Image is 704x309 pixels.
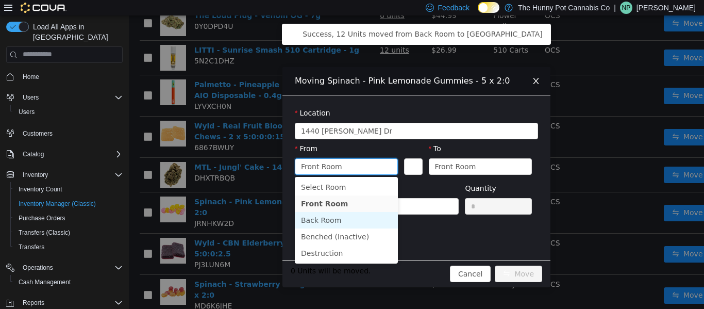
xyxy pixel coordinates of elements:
[166,60,409,71] div: Moving Spinach - Pink Lemonade Gummies - 5 x 2:0
[14,276,123,288] span: Cash Management
[19,229,70,237] span: Transfers (Classic)
[317,188,324,195] i: icon: down
[19,243,44,251] span: Transfers
[14,241,123,253] span: Transfers
[166,93,202,102] label: Location
[21,3,66,13] img: Cova
[19,91,123,104] span: Users
[2,261,127,275] button: Operations
[257,148,263,155] i: icon: down
[23,150,44,158] span: Catalog
[2,168,127,182] button: Inventory
[166,180,269,197] li: Front Room
[2,69,127,84] button: Home
[518,2,610,14] p: The Hunny Pot Cannabis Co
[622,2,631,14] span: NP
[306,143,347,159] div: Front Room
[397,112,403,120] i: icon: down
[19,200,96,208] span: Inventory Manager (Classic)
[19,262,57,274] button: Operations
[14,212,70,224] a: Purchase Orders
[391,148,397,155] i: icon: down
[614,2,616,14] p: |
[19,214,65,222] span: Purchase Orders
[14,106,39,118] a: Users
[174,14,414,23] span: Success, 12 Units moved from Back Room to [GEOGRAPHIC_DATA]
[166,213,269,230] li: Benched (Inactive)
[10,225,127,240] button: Transfers (Classic)
[23,129,53,138] span: Customers
[10,197,127,211] button: Inventory Manager (Classic)
[438,3,470,13] span: Feedback
[14,183,66,196] a: Inventory Count
[14,276,75,288] a: Cash Management
[166,197,269,213] li: Back Room
[19,278,71,286] span: Cash Management
[300,129,312,137] label: To
[172,108,263,123] span: 1440 Quinn Dr
[10,182,127,197] button: Inventory Count
[19,108,35,116] span: Users
[10,275,127,289] button: Cash Management
[172,143,213,159] div: Front Room
[14,183,123,196] span: Inventory Count
[10,211,127,225] button: Purchase Orders
[14,106,123,118] span: Users
[19,297,48,309] button: Reports
[166,164,269,180] li: Select Room
[162,250,242,261] span: 0 Units will be moved.
[321,250,362,267] button: Cancel
[19,148,123,160] span: Catalog
[19,127,57,140] a: Customers
[337,183,403,199] input: Quantity
[14,212,123,224] span: Purchase Orders
[2,147,127,161] button: Catalog
[19,169,123,181] span: Inventory
[336,169,367,177] label: Quantity
[23,73,39,81] span: Home
[10,105,127,119] button: Users
[14,226,74,239] a: Transfers (Classic)
[23,264,53,272] span: Operations
[393,52,422,80] button: Close
[2,125,127,140] button: Customers
[19,70,123,83] span: Home
[29,22,123,42] span: Load All Apps in [GEOGRAPHIC_DATA]
[478,2,499,13] input: Dark Mode
[19,297,123,309] span: Reports
[14,226,123,239] span: Transfers (Classic)
[19,185,62,193] span: Inventory Count
[23,299,44,307] span: Reports
[275,143,293,159] button: Swap
[636,2,696,14] p: [PERSON_NAME]
[161,14,170,23] i: icon: check-circle
[19,148,48,160] button: Catalog
[14,198,123,210] span: Inventory Manager (Classic)
[19,126,123,139] span: Customers
[14,241,48,253] a: Transfers
[19,262,123,274] span: Operations
[14,198,100,210] a: Inventory Manager (Classic)
[166,230,269,246] li: Destruction
[10,240,127,254] button: Transfers
[620,2,632,14] div: Nick Parks
[166,129,189,137] label: From
[403,61,411,70] i: icon: close
[19,91,43,104] button: Users
[23,171,48,179] span: Inventory
[19,169,52,181] button: Inventory
[366,250,413,267] button: icon: swapMove
[19,71,43,83] a: Home
[23,93,39,102] span: Users
[2,90,127,105] button: Users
